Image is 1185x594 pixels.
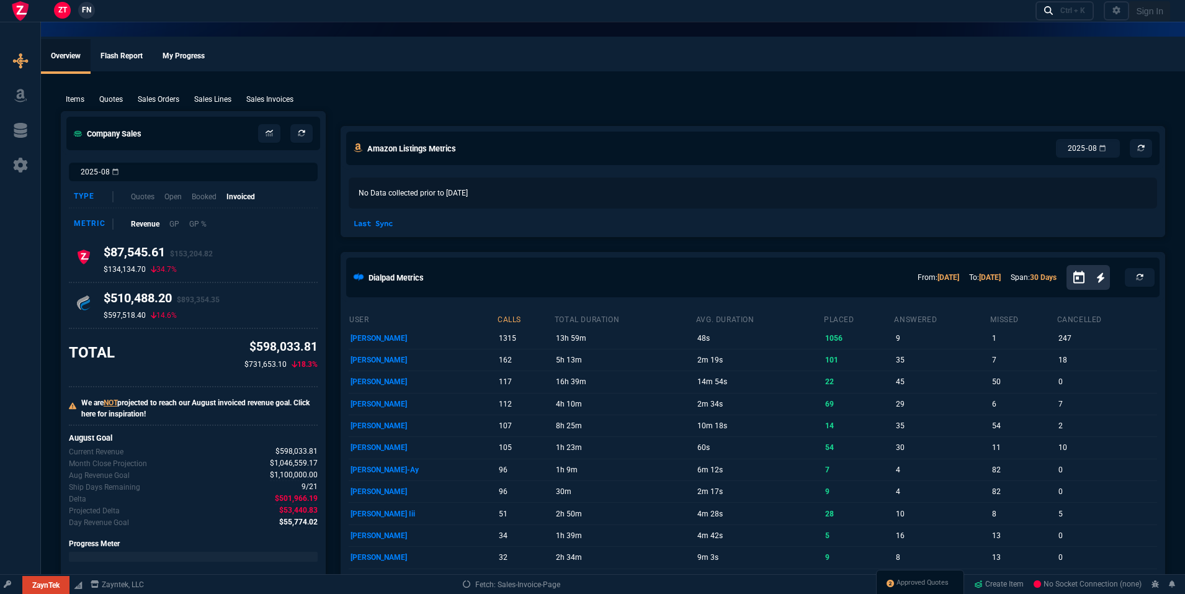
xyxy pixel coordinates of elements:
p: 101 [825,351,892,369]
span: NOT [104,398,117,407]
p: spec.value [259,469,318,481]
p: 5h 13m [556,351,694,369]
span: FN [82,4,91,16]
p: 0 [1058,373,1155,390]
p: 5 [1058,505,1155,523]
p: 0 [1058,527,1155,544]
p: 9 [825,549,892,566]
p: 1315 [499,330,552,347]
p: GP % [189,218,207,230]
p: 4m 42s [697,527,821,544]
span: Revenue for Aug. [275,446,318,457]
p: spec.value [264,446,318,457]
p: 9 [825,483,892,500]
span: Delta divided by the remaining ship days. [278,516,320,528]
span: The difference between the current month's Revenue and the goal. [275,493,318,505]
p: 4 [896,483,988,500]
th: total duration [554,310,695,327]
span: Out of 21 ship days in Aug - there are 9 remaining. [302,481,318,493]
span: $153,204.82 [170,250,213,258]
p: [PERSON_NAME] [351,351,495,369]
p: 107 [499,417,552,434]
p: [PERSON_NAME] [351,417,495,434]
p: 11 [992,439,1055,456]
button: Open calendar [1071,269,1096,287]
p: 1056 [825,330,892,347]
p: Out of 21 ship days in Aug - there are 9 remaining. [69,482,140,493]
p: 162 [499,351,552,369]
h4: $510,488.20 [104,290,220,310]
p: 96 [499,461,552,479]
p: 10 [1058,439,1155,456]
p: spec.value [259,457,318,469]
p: [PERSON_NAME] [351,527,495,544]
p: [PERSON_NAME] [351,439,495,456]
p: 28 [825,505,892,523]
p: We are projected to reach our August invoiced revenue goal. Click here for inspiration! [81,397,318,420]
p: Items [66,94,84,105]
p: Span: [1011,272,1057,283]
p: Sales Lines [194,94,231,105]
h5: Company Sales [74,128,141,140]
p: 82 [992,461,1055,479]
span: $893,354.35 [177,295,220,304]
th: user [349,310,497,327]
p: 0 [1058,483,1155,500]
span: Uses current month's data to project the month's close. [270,457,318,469]
p: [PERSON_NAME] Iii [351,505,495,523]
p: 14 [825,417,892,434]
p: GP [169,218,179,230]
a: Flash Report [91,39,153,74]
span: No Socket Connection (none) [1034,580,1142,589]
p: 50 [992,373,1055,390]
p: [PERSON_NAME] [351,549,495,566]
p: Uses current month's data to project the month's close. [69,458,147,469]
p: 4 [896,461,988,479]
p: 96 [499,483,552,500]
p: spec.value [290,481,318,493]
p: 1h 9m [556,461,694,479]
p: 6m 12s [697,461,821,479]
p: 2m 17s [697,483,821,500]
th: cancelled [1057,310,1157,327]
p: The difference between the current month's Revenue and the goal. [69,493,86,505]
p: [PERSON_NAME] [351,330,495,347]
p: $134,134.70 [104,264,146,274]
p: 1 [992,330,1055,347]
p: From: [918,272,959,283]
p: 2 [1058,417,1155,434]
p: Sales Orders [138,94,179,105]
p: 4h 10m [556,395,694,413]
p: Booked [192,191,217,202]
p: 14m 54s [697,373,821,390]
p: 29 [896,395,988,413]
a: My Progress [153,39,215,74]
p: 35 [896,351,988,369]
p: [PERSON_NAME] [351,483,495,500]
p: 2m 19s [697,351,821,369]
span: The difference between the current month's Revenue goal and projected month-end. [279,505,318,516]
th: answered [893,310,990,327]
p: 10 [896,505,988,523]
p: Invoiced [226,191,255,202]
p: 0 [1058,549,1155,566]
p: Revenue [131,218,159,230]
p: Quotes [99,94,123,105]
p: 54 [992,417,1055,434]
p: 45 [896,373,988,390]
p: $731,653.10 [244,359,287,370]
p: Sales Invoices [246,94,293,105]
p: 9 [896,330,988,347]
p: spec.value [266,516,320,528]
p: 8 [896,549,988,566]
div: Ctrl + K [1060,6,1085,16]
div: Type [74,191,114,202]
p: 117 [499,373,552,390]
th: placed [823,310,893,327]
p: 30m [556,483,694,500]
p: 0 [1058,461,1155,479]
p: 51 [499,505,552,523]
p: No Data collected prior to [DATE] [349,178,1157,209]
h5: Dialpad Metrics [369,272,424,284]
p: 18.3% [292,359,318,370]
